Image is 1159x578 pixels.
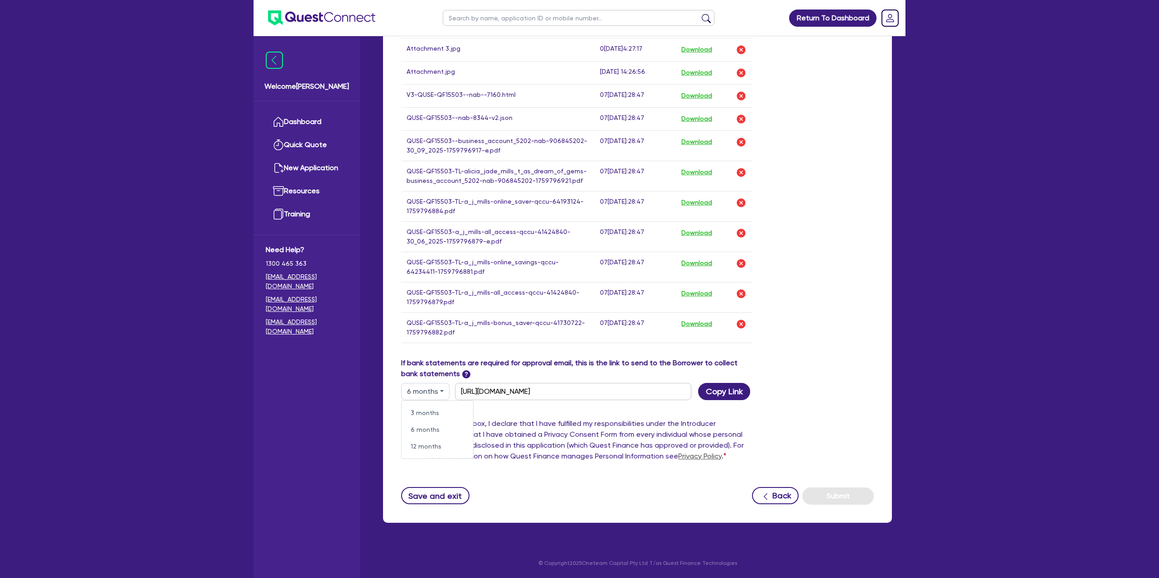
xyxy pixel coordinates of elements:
[401,38,594,61] td: Attachment 3.jpg
[594,252,675,282] td: 07[DATE]:28:47
[878,6,902,30] a: Dropdown toggle
[401,84,594,107] td: V3-QUSE-QF15503--nab--7160.html
[401,107,594,130] td: QUSE-QF15503--nab-8344-v2.json
[401,312,594,343] td: QUSE-QF15503-TL-a_j_mills-bonus_saver-qccu-41730722-1759796882.pdf
[273,186,284,196] img: resources
[401,191,594,221] td: QUSE-QF15503-TL-a_j_mills-online_saver-qccu-64193124-1759796884.pdf
[736,258,747,269] img: delete-icon
[273,139,284,150] img: quick-quote
[736,167,747,178] img: delete-icon
[266,244,348,255] span: Need Help?
[678,452,722,460] a: Privacy Policy
[681,90,713,102] button: Download
[594,61,675,84] td: [DATE] 14:26:56
[736,67,747,78] img: delete-icon
[698,383,750,400] button: Copy Link
[273,162,284,173] img: new-application
[401,161,594,191] td: QUSE-QF15503-TL-alicia_jade_mills_t_as_dream_of_gems-business_account_5202-nab-906845202-17597969...
[736,137,747,148] img: delete-icon
[594,312,675,343] td: 07[DATE]:28:47
[425,418,752,465] label: By ticking this box, I declare that I have fulfilled my responsibilities under the Introducer Agr...
[266,272,348,291] a: [EMAIL_ADDRESS][DOMAIN_NAME]
[402,438,473,454] a: 12 months
[736,197,747,208] img: delete-icon
[736,114,747,124] img: delete-icon
[401,383,450,400] button: Dropdown toggle
[594,282,675,312] td: 07[DATE]:28:47
[681,227,713,239] button: Download
[681,318,713,330] button: Download
[266,203,348,226] a: Training
[736,288,747,299] img: delete-icon
[681,44,713,56] button: Download
[266,157,348,180] a: New Application
[266,180,348,203] a: Resources
[268,10,375,25] img: quest-connect-logo-blue
[681,288,713,300] button: Download
[681,197,713,209] button: Download
[594,130,675,161] td: 07[DATE]:28:47
[462,370,470,378] span: ?
[264,81,349,92] span: Welcome [PERSON_NAME]
[402,421,473,438] a: 6 months
[594,221,675,252] td: 07[DATE]:28:47
[266,134,348,157] a: Quick Quote
[401,487,469,504] button: Save and exit
[736,44,747,55] img: delete-icon
[736,91,747,101] img: delete-icon
[594,38,675,61] td: 0[DATE]4:27:17
[443,10,714,26] input: Search by name, application ID or mobile number...
[736,319,747,330] img: delete-icon
[266,52,283,69] img: icon-menu-close
[789,10,876,27] a: Return To Dashboard
[681,113,713,125] button: Download
[266,317,348,336] a: [EMAIL_ADDRESS][DOMAIN_NAME]
[401,61,594,84] td: Attachment.jpg
[266,110,348,134] a: Dashboard
[401,221,594,252] td: QUSE-QF15503-a_j_mills-all_access-qccu-41424840-30_06_2025-1759796879-e.pdf
[681,258,713,269] button: Download
[594,84,675,107] td: 07[DATE]:28:47
[266,295,348,314] a: [EMAIL_ADDRESS][DOMAIN_NAME]
[402,404,473,421] a: 3 months
[273,209,284,220] img: training
[681,167,713,178] button: Download
[401,282,594,312] td: QUSE-QF15503-TL-a_j_mills-all_access-qccu-41424840-1759796879.pdf
[594,191,675,221] td: 07[DATE]:28:47
[401,130,594,161] td: QUSE-QF15503--business_account_5202-nab-906845202-30_09_2025-1759796917-e.pdf
[377,559,898,567] p: © Copyright 2025 Oneteam Capital Pty Ltd T/as Quest Finance Technologies
[401,358,752,379] label: If bank statements are required for approval email, this is the link to send to the Borrower to c...
[594,107,675,130] td: 07[DATE]:28:47
[736,228,747,239] img: delete-icon
[752,487,799,504] button: Back
[681,67,713,79] button: Download
[266,259,348,268] span: 1300 465 363
[802,487,874,505] button: Submit
[681,136,713,148] button: Download
[594,161,675,191] td: 07[DATE]:28:47
[401,252,594,282] td: QUSE-QF15503-TL-a_j_mills-online_savings-qccu-64234411-1759796881.pdf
